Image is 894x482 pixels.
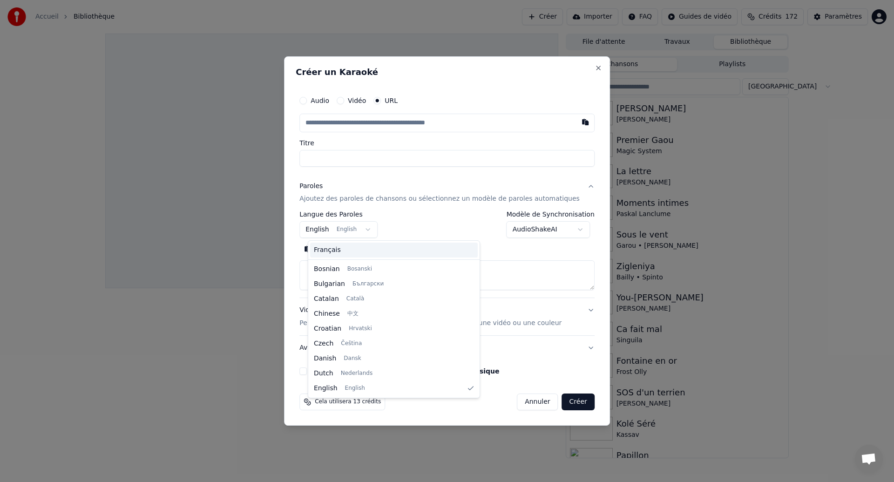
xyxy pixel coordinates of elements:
span: Hrvatski [349,325,372,333]
span: Dutch [314,369,333,378]
span: English [314,384,338,393]
span: Chinese [314,309,340,319]
span: Croatian [314,324,341,333]
span: 中文 [347,310,359,318]
span: Български [352,280,384,288]
span: Nederlands [341,370,372,377]
span: Dansk [344,355,361,362]
span: Catalan [314,294,339,304]
span: Bosanski [347,265,372,273]
span: English [345,385,365,392]
span: Čeština [341,340,362,347]
span: Català [346,295,364,303]
span: Czech [314,339,333,348]
span: Français [314,245,341,255]
span: Bosnian [314,265,340,274]
span: Danish [314,354,336,363]
span: Bulgarian [314,279,345,289]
